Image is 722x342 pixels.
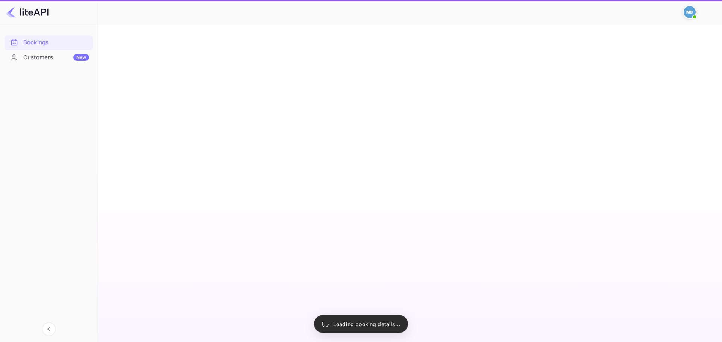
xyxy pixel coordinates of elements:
button: Collapse navigation [42,322,56,336]
div: Bookings [23,38,89,47]
a: CustomersNew [5,50,93,64]
p: Loading booking details... [333,320,400,328]
img: LiteAPI logo [6,6,49,18]
a: Bookings [5,35,93,49]
div: Customers [23,53,89,62]
div: Bookings [5,35,93,50]
img: Mohcine Belkhir [684,6,696,18]
div: CustomersNew [5,50,93,65]
div: New [73,54,89,61]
